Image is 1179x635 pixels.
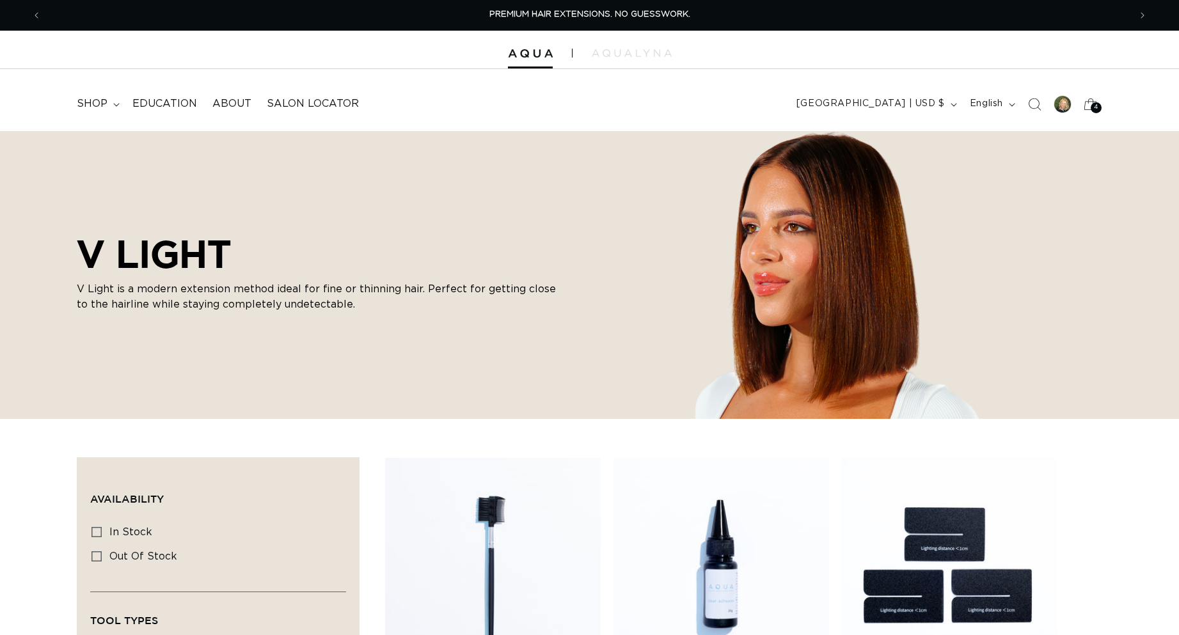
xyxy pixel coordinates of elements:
span: 4 [1094,102,1098,113]
span: Tool Types [90,615,158,626]
span: Out of stock [109,551,177,561]
img: aqualyna.com [592,49,672,57]
button: English [962,92,1020,116]
span: [GEOGRAPHIC_DATA] | USD $ [796,97,945,111]
button: [GEOGRAPHIC_DATA] | USD $ [789,92,962,116]
button: Previous announcement [22,3,51,27]
span: About [212,97,251,111]
span: Availability [90,493,164,505]
span: shop [77,97,107,111]
p: V Light is a modern extension method ideal for fine or thinning hair. Perfect for getting close t... [77,281,563,312]
span: In stock [109,527,152,537]
button: Next announcement [1128,3,1157,27]
a: Salon Locator [259,90,367,118]
img: Aqua Hair Extensions [508,49,553,58]
span: Salon Locator [267,97,359,111]
span: English [970,97,1003,111]
a: Education [125,90,205,118]
h2: V LIGHT [77,231,563,276]
a: About [205,90,259,118]
summary: Search [1020,90,1048,118]
summary: shop [69,90,125,118]
span: PREMIUM HAIR EXTENSIONS. NO GUESSWORK. [489,10,690,19]
summary: Availability (0 selected) [90,471,346,517]
span: Education [132,97,197,111]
